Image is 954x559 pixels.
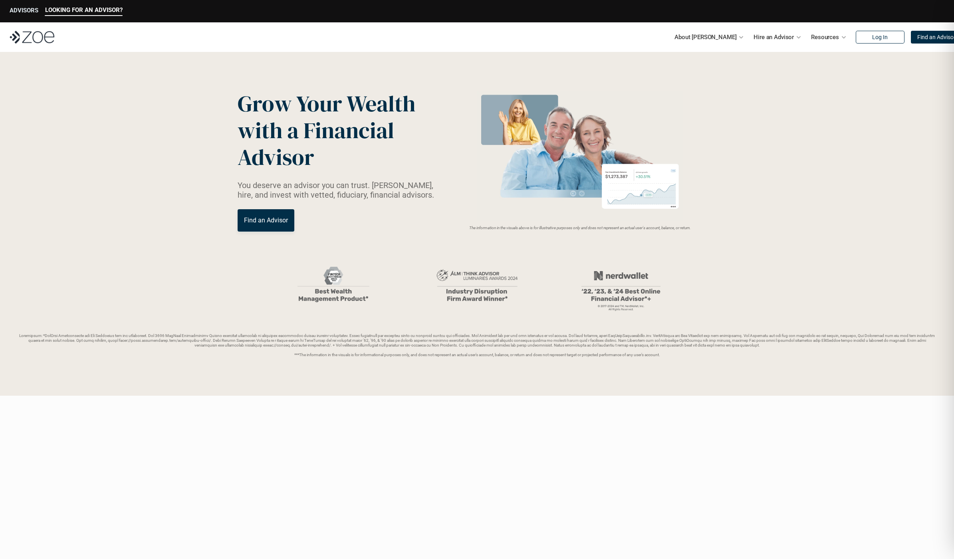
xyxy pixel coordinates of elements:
p: ADVISORS [10,7,38,14]
p: About [PERSON_NAME] [674,31,736,43]
a: ADVISORS [10,7,38,16]
p: Log In [872,34,888,41]
p: Resources [811,31,839,43]
p: Loremipsum: *DolOrsi Ametconsecte adi Eli Seddoeius tem inc utlaboreet. Dol 3696 MagNaal Enimadmi... [19,333,935,357]
a: Log In [856,31,904,44]
p: You deserve an advisor you can trust. [PERSON_NAME], hire, and invest with vetted, fiduciary, fin... [238,180,444,200]
span: Grow Your Wealth [238,88,415,119]
img: Zoe Financial Hero Image [474,91,686,221]
p: Hire an Advisor [754,31,794,43]
p: LOOKING FOR AN ADVISOR? [45,6,123,14]
span: with a Financial Advisor [238,115,399,172]
p: Find an Advisor [244,216,288,224]
em: The information in the visuals above is for illustrative purposes only and does not represent an ... [469,226,691,230]
a: Find an Advisor [238,209,294,232]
